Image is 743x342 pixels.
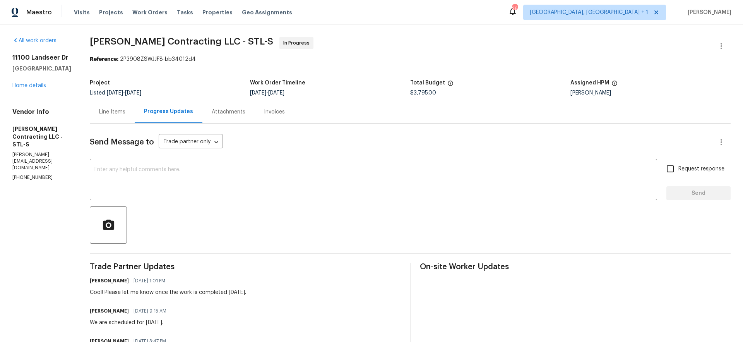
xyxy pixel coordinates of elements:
span: [DATE] [250,90,266,96]
span: Geo Assignments [242,9,292,16]
h5: Assigned HPM [570,80,609,86]
span: [PERSON_NAME] [685,9,731,16]
span: Send Message to [90,138,154,146]
span: [PERSON_NAME] Contracting LLC - STL-S [90,37,273,46]
span: The hpm assigned to this work order. [611,80,618,90]
span: [DATE] [268,90,284,96]
div: Invoices [264,108,285,116]
span: [DATE] [107,90,123,96]
span: Listed [90,90,141,96]
div: Trade partner only [159,136,223,149]
span: [DATE] 1:01 PM [134,277,165,285]
h5: Total Budget [410,80,445,86]
span: Maestro [26,9,52,16]
span: Visits [74,9,90,16]
div: [PERSON_NAME] [570,90,731,96]
span: [DATE] [125,90,141,96]
span: Tasks [177,10,193,15]
h4: Vendor Info [12,108,71,116]
h6: [PERSON_NAME] [90,307,129,315]
span: Work Orders [132,9,168,16]
h5: Project [90,80,110,86]
span: - [107,90,141,96]
a: All work orders [12,38,56,43]
span: $3,795.00 [410,90,436,96]
h2: 11100 Landseer Dr [12,54,71,62]
h6: [PERSON_NAME] [90,277,129,285]
span: - [250,90,284,96]
h5: Work Order Timeline [250,80,305,86]
p: [PERSON_NAME][EMAIL_ADDRESS][DOMAIN_NAME] [12,151,71,171]
div: Progress Updates [144,108,193,115]
span: The total cost of line items that have been proposed by Opendoor. This sum includes line items th... [447,80,454,90]
span: Request response [678,165,724,173]
span: [DATE] 9:15 AM [134,307,166,315]
span: In Progress [283,39,313,47]
a: Home details [12,83,46,88]
div: 26 [512,5,517,12]
div: Line Items [99,108,125,116]
div: We are scheduled for [DATE]. [90,319,171,327]
h5: [PERSON_NAME] Contracting LLC - STL-S [12,125,71,148]
div: Attachments [212,108,245,116]
b: Reference: [90,57,118,62]
div: 2P3908ZSWJJF8-bb34012d4 [90,55,731,63]
span: Projects [99,9,123,16]
span: Trade Partner Updates [90,263,401,271]
div: Cool! Please let me know once the work is completed [DATE]. [90,289,246,296]
span: [GEOGRAPHIC_DATA], [GEOGRAPHIC_DATA] + 1 [530,9,648,16]
h5: [GEOGRAPHIC_DATA] [12,65,71,72]
span: On-site Worker Updates [420,263,731,271]
span: Properties [202,9,233,16]
p: [PHONE_NUMBER] [12,174,71,181]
